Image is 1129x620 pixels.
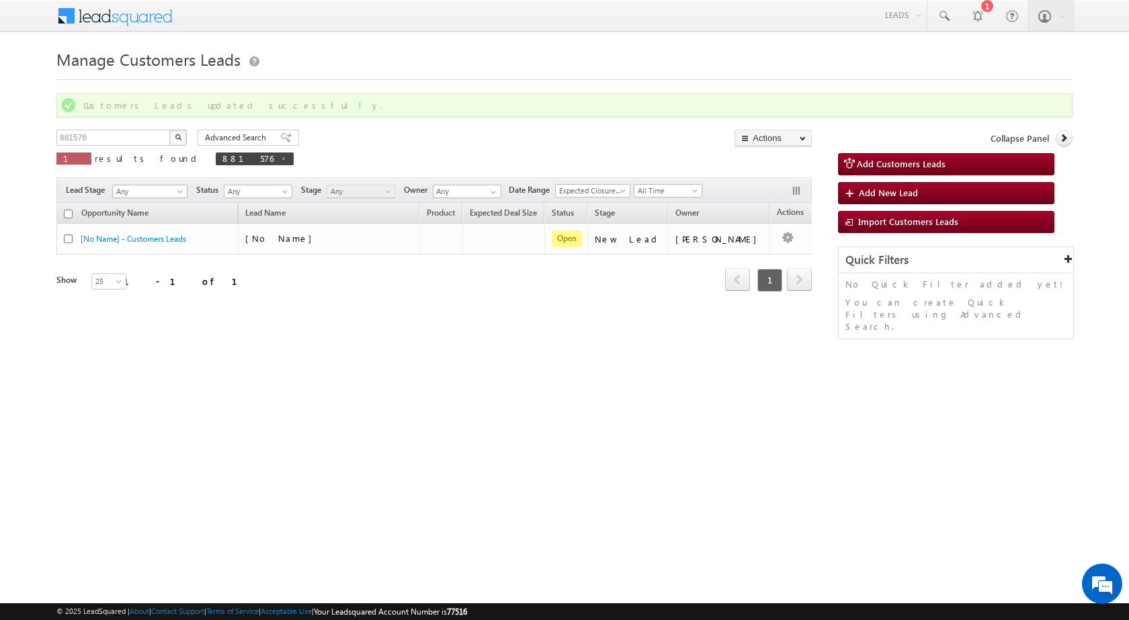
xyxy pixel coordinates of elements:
[770,205,810,222] span: Actions
[404,184,433,196] span: Owner
[205,132,270,144] span: Advanced Search
[56,605,467,618] span: © 2025 LeadSquared | | | | |
[83,99,1048,112] div: Customers Leads updated successfully.
[63,152,85,164] span: 1
[556,185,626,197] span: Expected Closure Date
[261,607,312,615] a: Acceptable Use
[222,152,274,164] span: 881576
[725,268,750,291] span: prev
[113,185,183,197] span: Any
[175,134,181,140] img: Search
[124,273,253,289] div: 1 - 1 of 1
[787,268,812,291] span: next
[787,269,812,291] a: next
[433,185,501,198] input: Type to Search
[735,130,812,146] button: Actions
[595,233,662,245] div: New Lead
[463,206,544,223] a: Expected Deal Size
[725,269,750,291] a: prev
[112,185,187,198] a: Any
[56,274,81,286] div: Show
[427,208,455,218] span: Product
[857,158,946,169] span: Add Customers Leads
[845,278,1067,290] p: No Quick Filter added yet!
[858,216,958,227] span: Import Customers Leads
[23,71,56,88] img: d_60004797649_company_0_60004797649
[70,71,226,88] div: Chat with us now
[64,210,73,218] input: Check all records
[675,208,699,218] span: Owner
[301,184,327,196] span: Stage
[545,206,581,223] a: Status
[239,206,292,223] span: Lead Name
[327,185,395,198] a: Any
[327,185,391,197] span: Any
[245,232,319,244] span: [No Name]
[220,7,253,39] div: Minimize live chat window
[447,607,467,617] span: 77516
[91,273,126,290] a: 25
[757,269,782,292] span: 1
[196,184,224,196] span: Status
[17,124,245,402] textarea: Type your message and hit 'Enter'
[991,132,1049,144] span: Collapse Panel
[224,185,288,197] span: Any
[56,48,241,70] span: Manage Customers Leads
[595,208,615,218] span: Stage
[81,208,149,218] span: Opportunity Name
[314,607,467,617] span: Your Leadsquared Account Number is
[859,187,918,198] span: Add New Lead
[130,607,149,615] a: About
[509,184,555,196] span: Date Range
[66,184,110,196] span: Lead Stage
[206,607,259,615] a: Terms of Service
[470,208,537,218] span: Expected Deal Size
[224,185,292,198] a: Any
[634,184,702,197] a: All Time
[75,206,155,223] a: Opportunity Name
[588,206,622,223] a: Stage
[839,247,1073,273] div: Quick Filters
[92,275,128,287] span: 25
[552,230,582,247] span: Open
[483,185,500,199] a: Show All Items
[634,185,698,197] span: All Time
[845,296,1067,333] p: You can create Quick Filters using Advanced Search.
[81,234,186,244] a: [No Name] - Customers Leads
[183,414,244,432] em: Start Chat
[675,233,763,245] div: [PERSON_NAME]
[95,152,202,164] span: results found
[555,184,630,197] a: Expected Closure Date
[151,607,204,615] a: Contact Support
